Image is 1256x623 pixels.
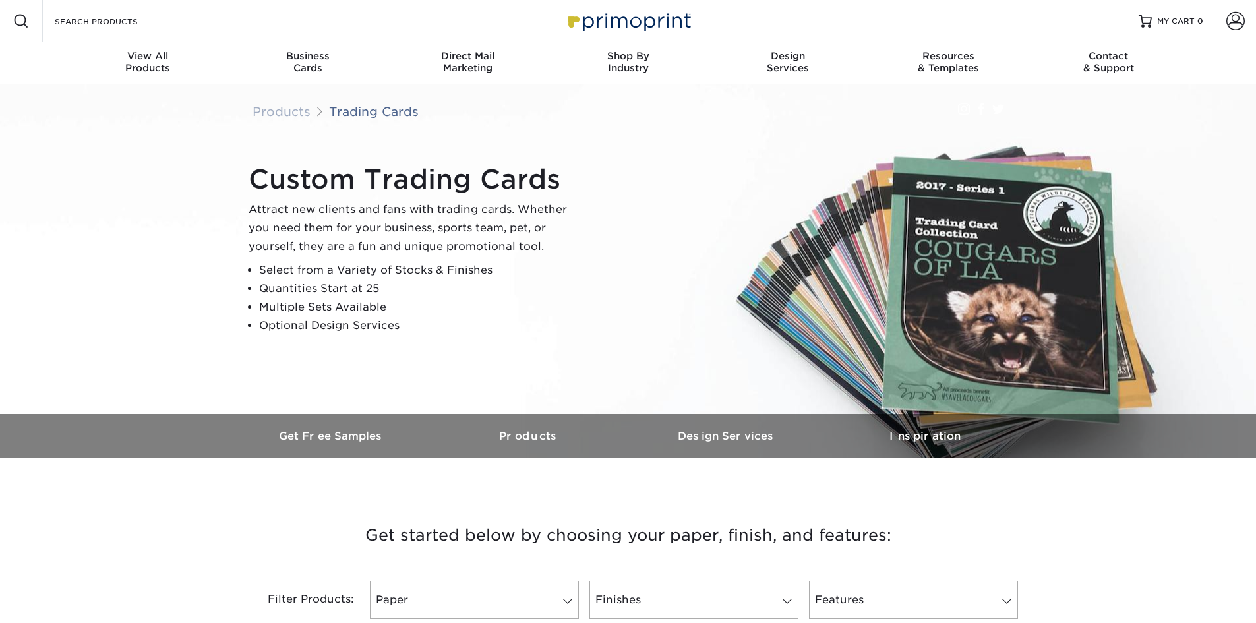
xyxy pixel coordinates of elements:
a: Paper [370,581,579,619]
div: & Support [1029,50,1189,74]
h3: Products [431,430,628,442]
img: Primoprint [562,7,694,35]
a: Get Free Samples [233,414,431,458]
div: & Templates [868,50,1029,74]
div: Marketing [388,50,548,74]
a: Finishes [589,581,798,619]
span: MY CART [1157,16,1195,27]
a: Trading Cards [329,104,419,119]
li: Multiple Sets Available [259,298,578,316]
a: Resources& Templates [868,42,1029,84]
a: Direct MailMarketing [388,42,548,84]
li: Quantities Start at 25 [259,280,578,298]
a: Inspiration [826,414,1024,458]
div: Industry [548,50,708,74]
a: Design Services [628,414,826,458]
div: Filter Products: [233,581,365,619]
a: Products [253,104,311,119]
span: Contact [1029,50,1189,62]
li: Optional Design Services [259,316,578,335]
h3: Inspiration [826,430,1024,442]
span: Direct Mail [388,50,548,62]
a: BusinessCards [227,42,388,84]
span: Shop By [548,50,708,62]
span: Business [227,50,388,62]
div: Services [708,50,868,74]
p: Attract new clients and fans with trading cards. Whether you need them for your business, sports ... [249,200,578,256]
h1: Custom Trading Cards [249,163,578,195]
h3: Design Services [628,430,826,442]
a: Products [431,414,628,458]
a: View AllProducts [68,42,228,84]
div: Cards [227,50,388,74]
span: 0 [1197,16,1203,26]
h3: Get Free Samples [233,430,431,442]
li: Select from a Variety of Stocks & Finishes [259,261,578,280]
span: Design [708,50,868,62]
a: DesignServices [708,42,868,84]
div: Products [68,50,228,74]
a: Features [809,581,1018,619]
input: SEARCH PRODUCTS..... [53,13,182,29]
a: Shop ByIndustry [548,42,708,84]
span: View All [68,50,228,62]
h3: Get started below by choosing your paper, finish, and features: [243,506,1014,565]
a: Contact& Support [1029,42,1189,84]
span: Resources [868,50,1029,62]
